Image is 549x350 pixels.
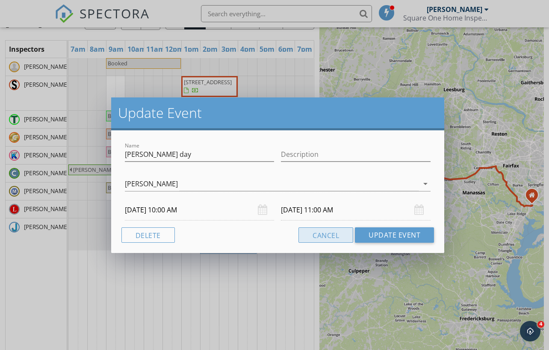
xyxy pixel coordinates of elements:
input: Select date [281,200,431,221]
iframe: Intercom live chat [520,321,540,341]
h2: Update Event [118,104,437,121]
i: arrow_drop_down [420,179,431,189]
button: Cancel [298,227,353,243]
div: [PERSON_NAME] [125,180,178,188]
button: Update Event [355,227,434,243]
input: Select date [125,200,274,221]
button: Delete [121,227,175,243]
span: 4 [537,321,544,328]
